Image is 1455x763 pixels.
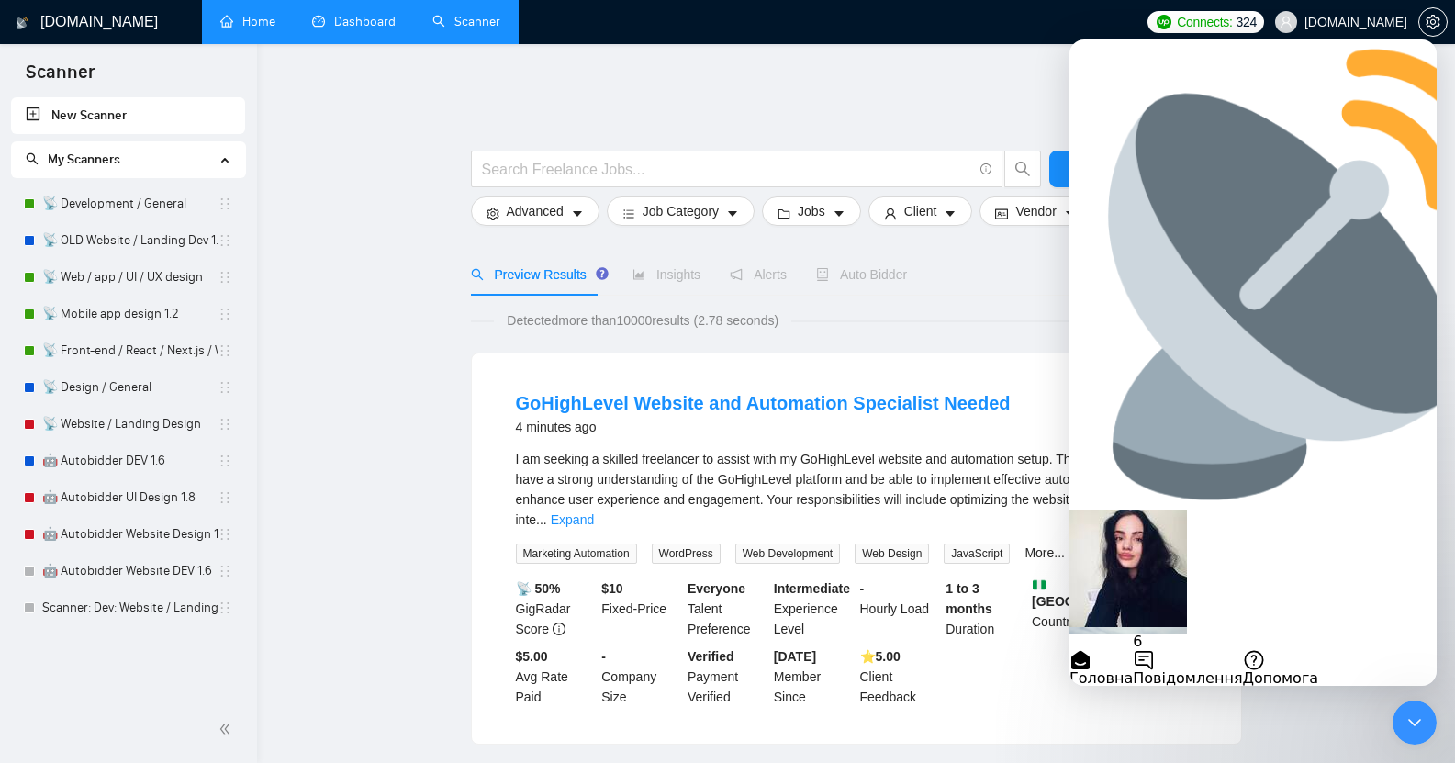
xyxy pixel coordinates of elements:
span: My Scanners [26,151,120,167]
img: logo [16,8,28,38]
a: 📡 Web / app / UI / UX design [42,259,218,296]
div: Payment Verified [684,646,770,707]
span: info-circle [980,163,992,175]
span: area-chart [632,268,645,281]
button: settingAdvancedcaret-down [471,196,599,226]
span: Connects: [1177,12,1232,32]
span: holder [218,343,232,358]
a: Expand [551,512,594,527]
span: caret-down [571,207,584,220]
div: Fixed-Price [598,578,684,639]
span: holder [218,270,232,285]
span: idcard [995,207,1008,220]
span: holder [218,490,232,505]
div: Avg Rate Paid [512,646,599,707]
img: upwork-logo.png [1157,15,1171,29]
span: Preview Results [471,267,603,282]
a: GoHighLevel Website and Automation Specialist Needed [516,393,1011,413]
span: user [1280,16,1293,28]
b: ⭐️ 5.00 [860,649,901,664]
span: holder [218,417,232,432]
li: New Scanner [11,97,245,134]
div: Tooltip anchor [594,265,610,282]
span: holder [218,196,232,211]
span: holder [218,527,232,542]
li: 📡 Mobile app design 1.2 [11,296,245,332]
button: setting [1418,7,1448,37]
button: search [1004,151,1041,187]
b: Verified [688,649,734,664]
span: Alerts [730,267,787,282]
span: Detected more than 10000 results (2.78 seconds) [494,310,791,331]
a: 📡 Development / General [42,185,218,222]
a: dashboardDashboard [312,14,396,29]
b: 1 to 3 months [946,581,992,616]
span: user [884,207,897,220]
span: Marketing Automation [516,544,637,564]
span: WordPress [652,544,721,564]
a: 🤖 Autobidder Website Design 1.8 [42,516,218,553]
span: folder [778,207,790,220]
a: 🤖 Autobidder DEV 1.6 [42,443,218,479]
span: search [26,152,39,165]
div: Duration [942,578,1028,639]
span: notification [730,268,743,281]
iframe: Intercom live chat [1069,39,1437,686]
a: 🤖 Autobidder UI Design 1.8 [42,479,218,516]
a: searchScanner [432,14,500,29]
span: search [1005,161,1040,177]
div: Company Size [598,646,684,707]
button: barsJob Categorycaret-down [607,196,755,226]
span: Advanced [507,201,564,221]
li: 🤖 Autobidder DEV 1.6 [11,443,245,479]
span: setting [1419,15,1447,29]
div: Country [1028,578,1114,639]
li: 🤖 Autobidder UI Design 1.8 [11,479,245,516]
span: Auto Bidder [816,267,907,282]
div: 4 minutes ago [516,416,1011,438]
b: $5.00 [516,649,548,664]
span: 324 [1237,12,1257,32]
span: Vendor [1015,201,1056,221]
b: - [860,581,865,596]
li: 📡 Development / General [11,185,245,222]
span: ... [536,512,547,527]
li: 📡 Web / app / UI / UX design [11,259,245,296]
input: Search Freelance Jobs... [482,158,972,181]
div: Talent Preference [684,578,770,639]
span: holder [218,564,232,578]
b: 📡 50% [516,581,561,596]
span: robot [816,268,829,281]
span: I am seeking a skilled freelancer to assist with my GoHighLevel website and automation setup. The... [516,452,1190,527]
b: - [601,649,606,664]
span: Scanner [11,59,109,97]
div: I am seeking a skilled freelancer to assist with my GoHighLevel website and automation setup. The... [516,449,1197,530]
span: holder [218,380,232,395]
li: 🤖 Autobidder Website Design 1.8 [11,516,245,553]
li: 🤖 Autobidder Website DEV 1.6 [11,553,245,589]
li: Scanner: Dev: Website / Landing [11,589,245,626]
span: holder [218,454,232,468]
li: 📡 Front-end / React / Next.js / WebGL / GSAP [11,332,245,369]
span: Web Development [735,544,841,564]
span: Web Design [855,544,929,564]
button: folderJobscaret-down [762,196,861,226]
b: [GEOGRAPHIC_DATA] [1032,578,1170,609]
span: JavaScript [944,544,1010,564]
span: setting [487,207,499,220]
div: Client Feedback [856,646,943,707]
a: 🤖 Autobidder Website DEV 1.6 [42,553,218,589]
a: 📡 Design / General [42,369,218,406]
img: 🇳🇬 [1033,578,1046,591]
span: caret-down [1064,207,1077,220]
a: Scanner: Dev: Website / Landing [42,589,218,626]
div: Hourly Load [856,578,943,639]
span: Client [904,201,937,221]
b: [DATE] [774,649,816,664]
li: 📡 Design / General [11,369,245,406]
button: userClientcaret-down [868,196,973,226]
span: search [471,268,484,281]
button: Save [1049,151,1235,187]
